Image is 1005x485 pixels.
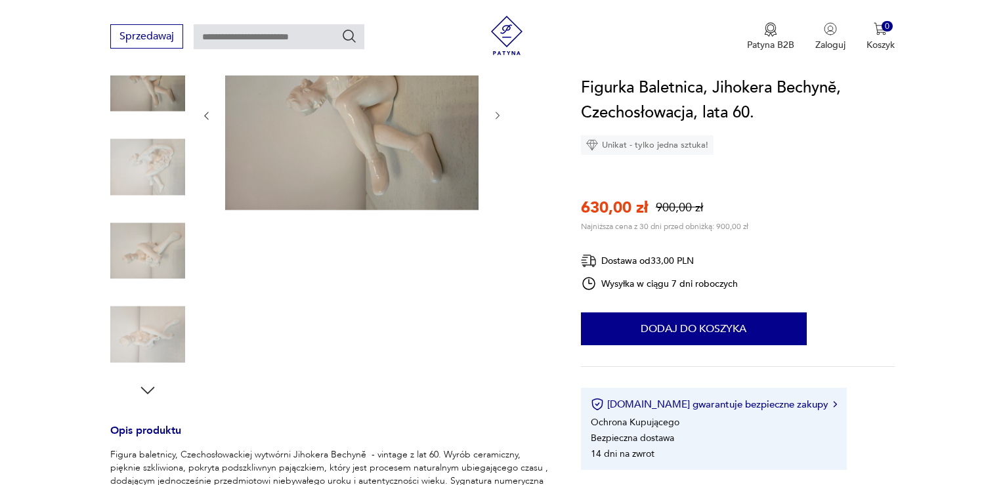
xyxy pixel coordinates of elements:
img: Zdjęcie produktu Figurka Baletnica, Jihokera Bechynĕ, Czechosłowacja, lata 60. [110,213,185,288]
img: Zdjęcie produktu Figurka Baletnica, Jihokera Bechynĕ, Czechosłowacja, lata 60. [110,130,185,205]
p: Najniższa cena z 30 dni przed obniżką: 900,00 zł [581,221,748,232]
div: Unikat - tylko jedna sztuka! [581,135,714,155]
button: [DOMAIN_NAME] gwarantuje bezpieczne zakupy [591,398,837,411]
p: Patyna B2B [747,39,794,51]
a: Ikona medaluPatyna B2B [747,22,794,51]
li: 14 dni na zwrot [591,448,654,460]
button: Dodaj do koszyka [581,312,807,345]
p: 630,00 zł [581,197,648,219]
div: Wysyłka w ciągu 7 dni roboczych [581,276,738,291]
p: Koszyk [866,39,895,51]
img: Zdjęcie produktu Figurka Baletnica, Jihokera Bechynĕ, Czechosłowacja, lata 60. [110,297,185,372]
button: Szukaj [341,28,357,44]
img: Zdjęcie produktu Figurka Baletnica, Jihokera Bechynĕ, Czechosłowacja, lata 60. [110,46,185,121]
img: Patyna - sklep z meblami i dekoracjami vintage [487,16,526,55]
button: 0Koszyk [866,22,895,51]
img: Ikona strzałki w prawo [833,401,837,408]
img: Ikona dostawy [581,253,597,269]
div: Dostawa od 33,00 PLN [581,253,738,269]
img: Ikona certyfikatu [591,398,604,411]
button: Patyna B2B [747,22,794,51]
img: Ikonka użytkownika [824,22,837,35]
li: Ochrona Kupującego [591,416,679,429]
div: 0 [882,21,893,32]
button: Sprzedawaj [110,24,183,49]
h1: Figurka Baletnica, Jihokera Bechynĕ, Czechosłowacja, lata 60. [581,75,895,125]
img: Zdjęcie produktu Figurka Baletnica, Jihokera Bechynĕ, Czechosłowacja, lata 60. [225,20,479,210]
img: Ikona medalu [764,22,777,37]
h3: Opis produktu [110,427,549,448]
li: Bezpieczna dostawa [591,432,674,444]
p: 900,00 zł [656,200,703,216]
p: Zaloguj [815,39,845,51]
img: Ikona koszyka [874,22,887,35]
button: Zaloguj [815,22,845,51]
a: Sprzedawaj [110,33,183,42]
img: Ikona diamentu [586,139,598,151]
